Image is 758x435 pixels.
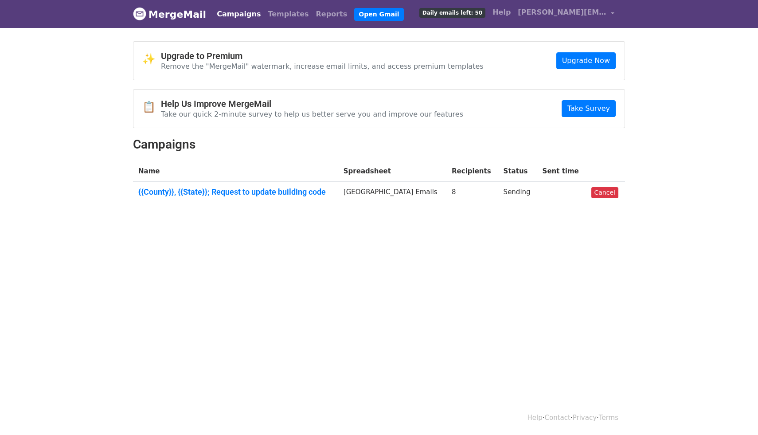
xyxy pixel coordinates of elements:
[161,98,463,109] h4: Help Us Improve MergeMail
[489,4,514,21] a: Help
[527,414,543,422] a: Help
[419,8,485,18] span: Daily emails left: 50
[416,4,489,21] a: Daily emails left: 50
[354,8,403,21] a: Open Gmail
[498,182,537,206] td: Sending
[133,5,206,24] a: MergeMail
[142,101,161,114] span: 📋
[537,161,586,182] th: Sent time
[133,137,625,152] h2: Campaigns
[142,53,161,66] span: ✨
[562,100,616,117] a: Take Survey
[264,5,312,23] a: Templates
[313,5,351,23] a: Reports
[213,5,264,23] a: Campaigns
[714,392,758,435] iframe: Chat Widget
[338,161,446,182] th: Spreadsheet
[161,51,484,61] h4: Upgrade to Premium
[138,187,333,197] a: {{County}}, {{State}}; Request to update building code
[591,187,618,198] a: Cancel
[518,7,606,18] span: [PERSON_NAME][EMAIL_ADDRESS][DOMAIN_NAME]
[446,182,498,206] td: 8
[514,4,618,24] a: [PERSON_NAME][EMAIL_ADDRESS][DOMAIN_NAME]
[133,161,338,182] th: Name
[556,52,616,69] a: Upgrade Now
[498,161,537,182] th: Status
[338,182,446,206] td: [GEOGRAPHIC_DATA] Emails
[545,414,570,422] a: Contact
[161,62,484,71] p: Remove the "MergeMail" watermark, increase email limits, and access premium templates
[161,110,463,119] p: Take our quick 2-minute survey to help us better serve you and improve our features
[446,161,498,182] th: Recipients
[599,414,618,422] a: Terms
[573,414,597,422] a: Privacy
[133,7,146,20] img: MergeMail logo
